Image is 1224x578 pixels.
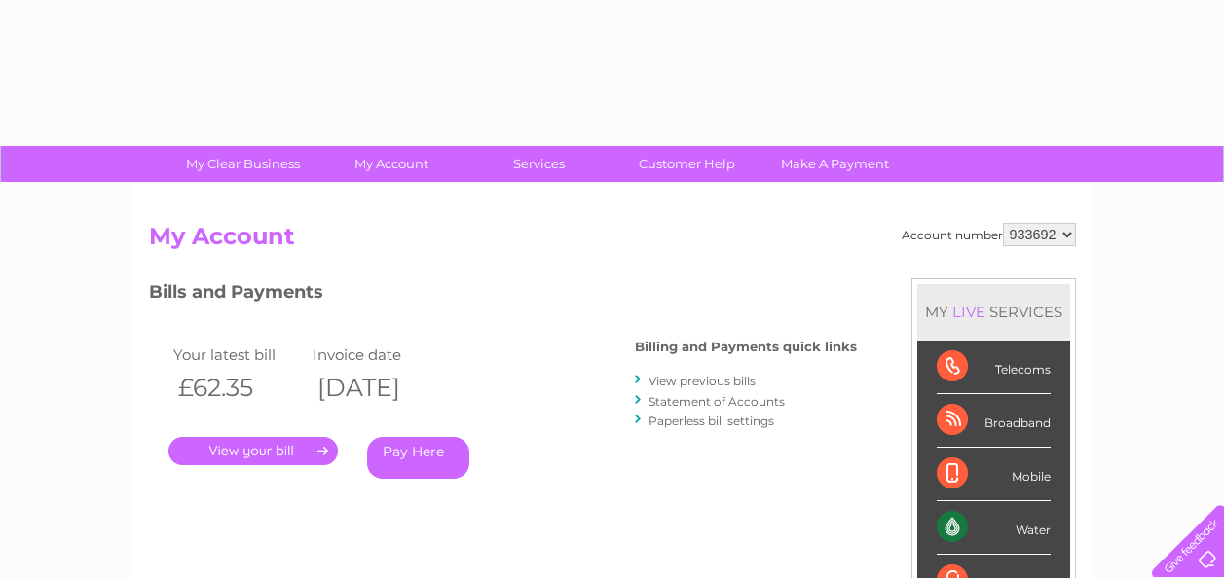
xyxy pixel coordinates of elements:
th: [DATE] [308,368,448,408]
a: Paperless bill settings [649,414,774,428]
div: LIVE [948,303,989,321]
td: Your latest bill [168,342,309,368]
a: Services [459,146,619,182]
a: . [168,437,338,465]
th: £62.35 [168,368,309,408]
a: My Clear Business [163,146,323,182]
a: Make A Payment [755,146,915,182]
h3: Bills and Payments [149,278,857,312]
div: Broadband [937,394,1051,448]
td: Invoice date [308,342,448,368]
div: Water [937,501,1051,555]
a: Statement of Accounts [649,394,785,409]
div: MY SERVICES [917,284,1070,340]
div: Mobile [937,448,1051,501]
h4: Billing and Payments quick links [635,340,857,354]
div: Telecoms [937,341,1051,394]
a: Pay Here [367,437,469,479]
a: Customer Help [607,146,767,182]
h2: My Account [149,223,1076,260]
div: Account number [902,223,1076,246]
a: View previous bills [649,374,756,388]
a: My Account [311,146,471,182]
